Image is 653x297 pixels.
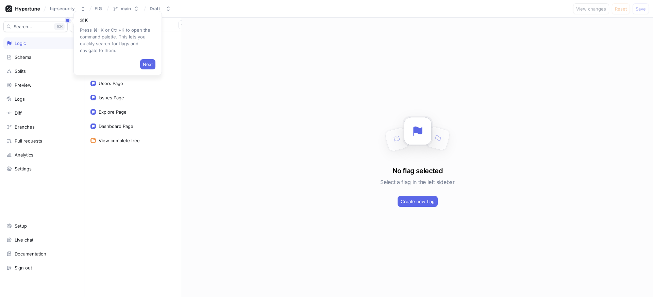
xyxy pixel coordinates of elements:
[15,152,33,158] div: Analytics
[612,3,630,14] button: Reset
[15,124,35,130] div: Branches
[573,3,609,14] button: View changes
[80,27,155,54] p: Press ⌘+K or Ctrl+K to open the command palette. This lets you quickly search for flags and navig...
[636,7,646,11] span: Save
[95,6,102,11] span: FIG
[54,23,65,30] div: K
[15,265,32,270] div: Sign out
[576,7,606,11] span: View changes
[99,81,123,86] div: Users Page
[3,248,81,260] a: Documentation
[15,82,32,88] div: Preview
[15,40,26,46] div: Logic
[150,6,160,12] div: Draft
[380,176,454,188] h5: Select a flag in the left sidebar
[15,223,27,229] div: Setup
[401,199,435,203] span: Create new flag
[121,6,131,12] div: main
[80,17,155,24] p: ⌘K
[99,138,140,143] div: View complete tree
[99,109,127,115] div: Explore Page
[99,95,124,100] div: Issues Page
[15,166,32,171] div: Settings
[147,3,174,14] button: Draft
[615,7,627,11] span: Reset
[15,138,42,144] div: Pull requests
[15,237,33,243] div: Live chat
[398,196,438,207] button: Create new flag
[15,96,25,102] div: Logs
[15,54,31,60] div: Schema
[3,21,68,32] button: Search...K
[47,3,88,14] button: fig-security
[392,166,442,176] h3: No flag selected
[110,3,142,14] button: main
[50,6,75,12] div: fig-security
[15,110,22,116] div: Diff
[633,3,649,14] button: Save
[15,68,26,74] div: Splits
[15,251,46,257] div: Documentation
[14,24,32,29] span: Search...
[99,123,133,129] div: Dashboard Page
